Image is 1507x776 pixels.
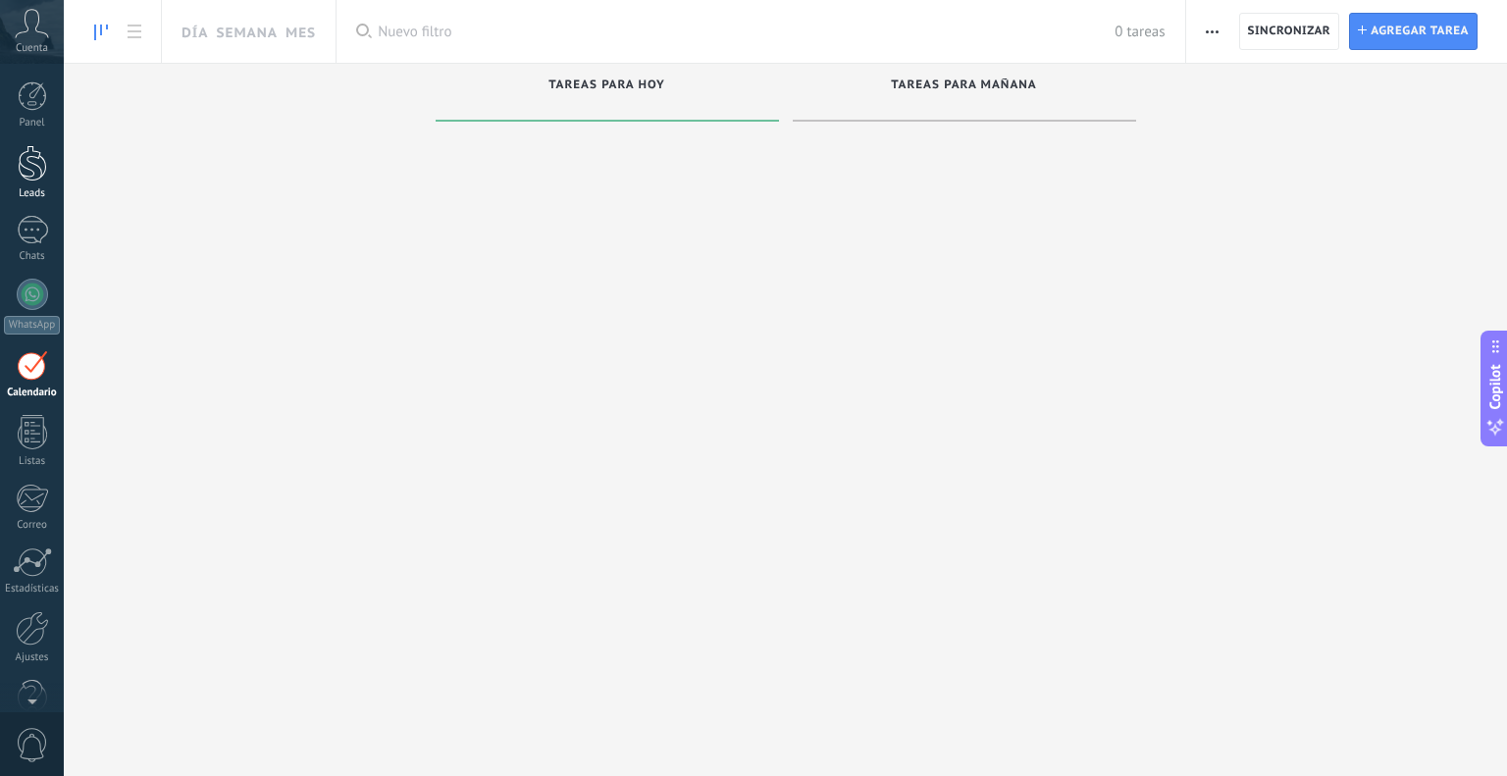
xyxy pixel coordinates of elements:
[803,78,1126,95] div: Tareas para mañana
[1248,26,1331,37] span: Sincronizar
[4,651,61,664] div: Ajustes
[445,78,769,95] div: Tareas para hoy
[1239,13,1340,50] button: Sincronizar
[4,519,61,532] div: Correo
[1115,23,1165,41] span: 0 tareas
[4,250,61,263] div: Chats
[4,187,61,200] div: Leads
[548,78,665,92] span: Tareas para hoy
[378,23,1115,41] span: Nuevo filtro
[118,13,151,51] a: To-do list
[4,387,61,399] div: Calendario
[4,455,61,468] div: Listas
[84,13,118,51] a: To-do line
[1371,14,1469,49] span: Agregar tarea
[1198,13,1226,50] button: Más
[891,78,1037,92] span: Tareas para mañana
[16,42,48,55] span: Cuenta
[4,583,61,595] div: Estadísticas
[4,117,61,129] div: Panel
[1349,13,1478,50] button: Agregar tarea
[4,316,60,335] div: WhatsApp
[1485,364,1505,409] span: Copilot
